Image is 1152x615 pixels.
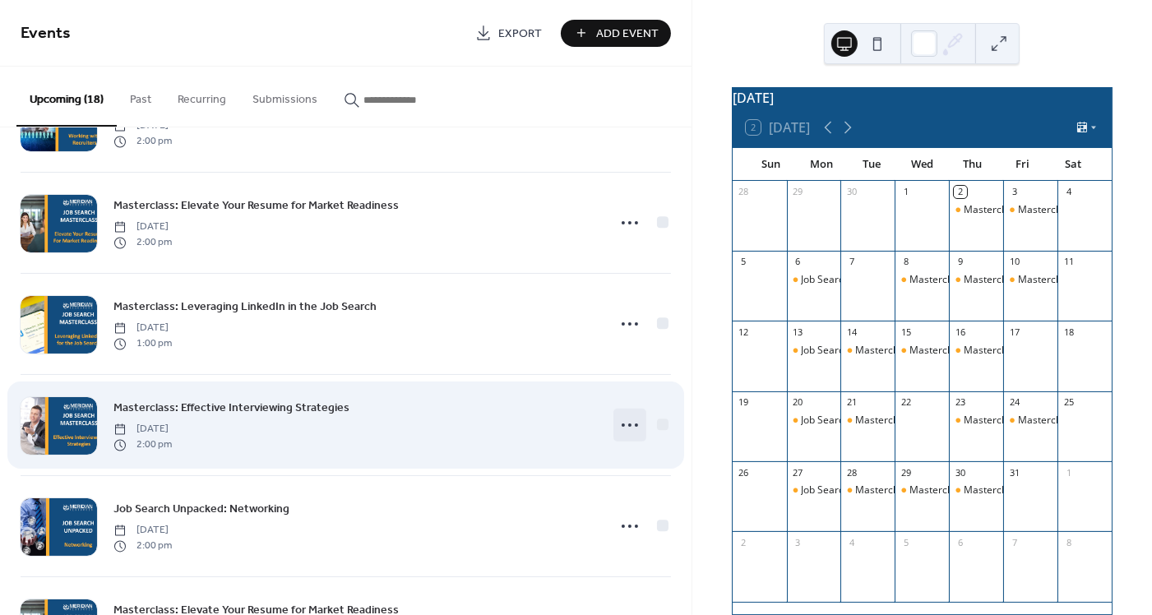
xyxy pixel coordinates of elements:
button: Add Event [561,20,671,47]
span: Masterclass: Elevate Your Resume for Market Readiness [113,198,399,215]
div: Masterclass: Leveraging LinkedIn in the Job Search [909,483,1140,497]
a: Masterclass: Effective Interviewing Strategies [113,399,349,418]
a: Masterclass: Elevate Your Resume for Market Readiness [113,197,399,215]
div: 8 [1062,536,1075,548]
div: Masterclass: Elevate Your Resume for Market Readiness [840,483,895,497]
div: Masterclass: Leveraging LinkedIn in the Job Search [909,344,1140,358]
div: 25 [1062,396,1075,409]
span: Masterclass: Effective Interviewing Strategies [113,400,349,418]
div: 14 [845,326,858,338]
div: 28 [845,466,858,479]
div: 19 [738,396,750,409]
div: Sat [1048,148,1099,181]
div: 1 [900,186,912,198]
div: Job Search Unpacked: AI Tools [801,483,939,497]
div: Job Search Unpacked: Networking [801,414,955,428]
div: Job Search Unpacked: Networking [801,273,955,287]
span: 2:00 pm [113,134,172,149]
div: 15 [900,326,912,338]
div: Job Search Unpacked: AI Tools [787,483,841,497]
span: [DATE] [113,524,172,539]
span: Job Search Unpacked: Networking [113,502,289,519]
span: [DATE] [113,321,172,336]
div: 5 [900,536,912,548]
div: 6 [792,256,804,268]
div: 1 [1062,466,1075,479]
a: Job Search Unpacked: Networking [113,500,289,519]
div: 7 [845,256,858,268]
div: Mon [796,148,846,181]
button: Upcoming (18) [16,67,117,127]
div: Masterclass: Elevate Your Resume for Market Readiness [855,344,1113,358]
div: 30 [845,186,858,198]
div: Masterclass: Leveraging LinkedIn for the Job Search [949,273,1003,287]
div: 11 [1062,256,1075,268]
span: Events [21,18,71,50]
div: 21 [845,396,858,409]
span: Export [498,25,542,43]
div: 6 [954,536,966,548]
button: Submissions [239,67,331,125]
div: Masterclass: Leveraging LinkedIn in the Job Search [895,344,949,358]
div: Job Search Unpacked: Networking [787,414,841,428]
div: 4 [845,536,858,548]
div: 26 [738,466,750,479]
div: 12 [738,326,750,338]
div: 17 [1008,326,1020,338]
div: 31 [1008,466,1020,479]
div: 24 [1008,396,1020,409]
div: Masterclass: Effective Interviewing Strategies [949,414,1003,428]
div: 3 [1008,186,1020,198]
div: 20 [792,396,804,409]
div: Masterclass: Effective Interviewing Strategies [949,344,1003,358]
span: Masterclass: Leveraging LinkedIn in the Job Search [113,299,377,317]
div: 28 [738,186,750,198]
span: [DATE] [113,220,172,235]
div: 16 [954,326,966,338]
div: Job Search Unpacked: Networking [787,273,841,287]
div: Masterclass: Leveraging LinkedIn in the Job Search [895,483,949,497]
div: Fri [997,148,1048,181]
div: 9 [954,256,966,268]
span: Add Event [596,25,659,43]
div: Masterclass: Elevate Your Resume for Market Readiness [855,483,1113,497]
div: Masterclass: Effective Interviewing Strategies [1003,273,1057,287]
div: Masterclass: Leveraging LinkedIn in the Job Search [1003,414,1057,428]
span: 2:00 pm [113,235,172,250]
span: 2:00 pm [113,539,172,553]
div: Masterclass: Elevate Your Resume for Market Readiness [855,414,1113,428]
div: [DATE] [733,88,1112,108]
div: Masterclass: Elevate your Resume for Market Readiness [895,273,949,287]
span: [DATE] [113,423,172,437]
div: Masterclass: Effective Interviewing Strategies [949,483,1003,497]
div: 2 [954,186,966,198]
div: Job Search Unpacked: Working with Recruiters [787,344,841,358]
div: 8 [900,256,912,268]
div: 2 [738,536,750,548]
div: 13 [792,326,804,338]
div: 22 [900,396,912,409]
div: 10 [1008,256,1020,268]
button: Recurring [164,67,239,125]
div: Job Search Unpacked: Working with Recruiters [801,344,1011,358]
div: Thu [947,148,997,181]
div: Masterclass: Elevate Your Resume for Market Readiness [840,414,895,428]
div: 30 [954,466,966,479]
div: Wed [897,148,947,181]
div: 27 [792,466,804,479]
div: Masterclass: Elevate Your Resume for Market Readiness [840,344,895,358]
span: 1:00 pm [113,336,172,351]
div: 29 [900,466,912,479]
div: 29 [792,186,804,198]
div: 3 [792,536,804,548]
a: Export [463,20,554,47]
div: 5 [738,256,750,268]
div: 23 [954,396,966,409]
div: Masterclass: Effective Interviewing Strategies [1003,203,1057,217]
div: 18 [1062,326,1075,338]
span: 2:00 pm [113,437,172,452]
div: Tue [846,148,896,181]
div: 7 [1008,536,1020,548]
a: Masterclass: Leveraging LinkedIn in the Job Search [113,298,377,317]
div: Sun [746,148,796,181]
